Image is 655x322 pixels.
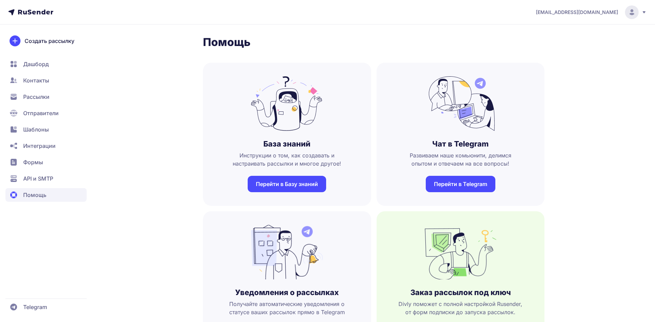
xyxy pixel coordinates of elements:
h3: Чат в Telegram [432,139,489,149]
span: Рассылки [23,93,49,101]
h1: Помощь [203,35,544,49]
h3: Уведомления о рассылках [235,288,339,297]
span: Divly поможет с полной настройкой Rusender, от форм подписки до запуска рассылок. [388,300,534,316]
span: [EMAIL_ADDRESS][DOMAIN_NAME] [536,9,618,16]
img: no_photo [425,225,496,279]
img: no_photo [425,76,496,131]
h3: Заказ рассылок под ключ [410,288,511,297]
span: Формы [23,158,43,166]
span: Шаблоны [23,125,49,134]
img: no_photo [251,225,323,279]
span: Интеграции [23,142,56,150]
span: Получайте автоматические уведомления о статусе ваших рассылок прямо в Telegram [214,300,360,316]
a: Перейти в Базу знаний [248,176,326,192]
span: API и SMTP [23,174,53,183]
span: Помощь [23,191,46,199]
span: Инструкции о том, как создавать и настраивать рассылки и многое другое! [214,151,360,168]
span: Telegram [23,303,47,311]
a: Telegram [5,300,87,314]
span: Создать рассылку [25,37,74,45]
span: Контакты [23,76,49,85]
h3: База знаний [263,139,310,149]
img: no_photo [251,76,323,131]
span: Развиваем наше комьюнити, делимся опытом и отвечаем на все вопросы! [388,151,534,168]
span: Дашборд [23,60,49,68]
span: Отправители [23,109,59,117]
a: Перейти в Telegram [426,176,495,192]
